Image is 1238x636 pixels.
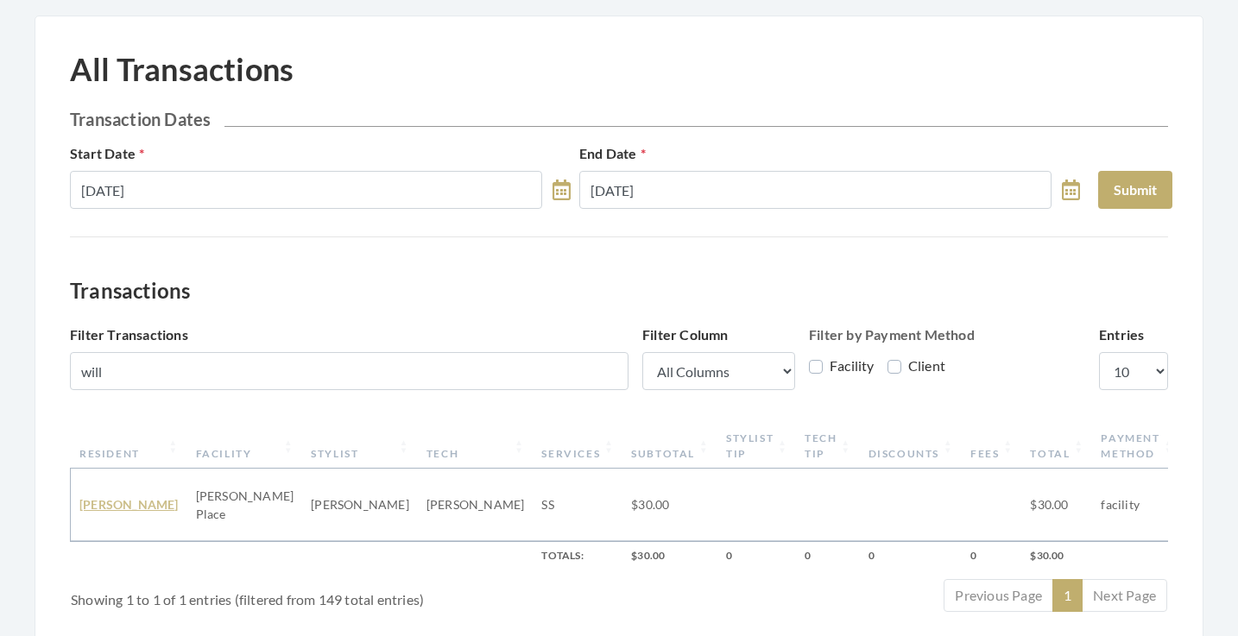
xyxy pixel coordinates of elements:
[70,51,294,88] h1: All Transactions
[809,356,875,376] label: Facility
[622,469,717,541] td: $30.00
[887,356,945,376] label: Client
[962,424,1021,469] th: Fees: activate to sort column ascending
[533,469,622,541] td: SS
[187,469,303,541] td: [PERSON_NAME] Place
[71,424,187,469] th: Resident: activate to sort column ascending
[79,497,179,512] a: [PERSON_NAME]
[71,577,527,610] div: Showing 1 to 1 of 1 entries (filtered from 149 total entries)
[579,171,1052,209] input: Select Date
[541,549,583,562] strong: Totals:
[302,469,418,541] td: [PERSON_NAME]
[187,424,303,469] th: Facility: activate to sort column ascending
[622,424,717,469] th: Subtotal: activate to sort column ascending
[533,424,622,469] th: Services: activate to sort column ascending
[70,352,628,390] input: Filter...
[1021,469,1092,541] td: $30.00
[70,143,144,164] label: Start Date
[717,424,796,469] th: Stylist Tip: activate to sort column ascending
[1021,424,1092,469] th: Total: activate to sort column ascending
[1092,469,1182,541] td: facility
[553,171,571,209] a: toggle
[1021,541,1092,570] th: $30.00
[579,143,646,164] label: End Date
[796,424,859,469] th: Tech Tip: activate to sort column ascending
[622,541,717,570] th: $30.00
[302,424,418,469] th: Stylist: activate to sort column ascending
[1062,171,1080,209] a: toggle
[1092,424,1182,469] th: Payment Method: activate to sort column ascending
[796,541,859,570] th: 0
[1052,579,1083,612] a: 1
[860,424,962,469] th: Discounts: activate to sort column ascending
[809,326,975,343] strong: Filter by Payment Method
[962,541,1021,570] th: 0
[70,279,1168,304] h3: Transactions
[418,424,534,469] th: Tech: activate to sort column ascending
[418,469,534,541] td: [PERSON_NAME]
[70,171,542,209] input: Select Date
[1099,324,1144,345] label: Entries
[70,324,188,345] label: Filter Transactions
[717,541,796,570] th: 0
[70,109,1168,129] h2: Transaction Dates
[1098,171,1172,209] button: Submit
[642,324,729,345] label: Filter Column
[860,541,962,570] th: 0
